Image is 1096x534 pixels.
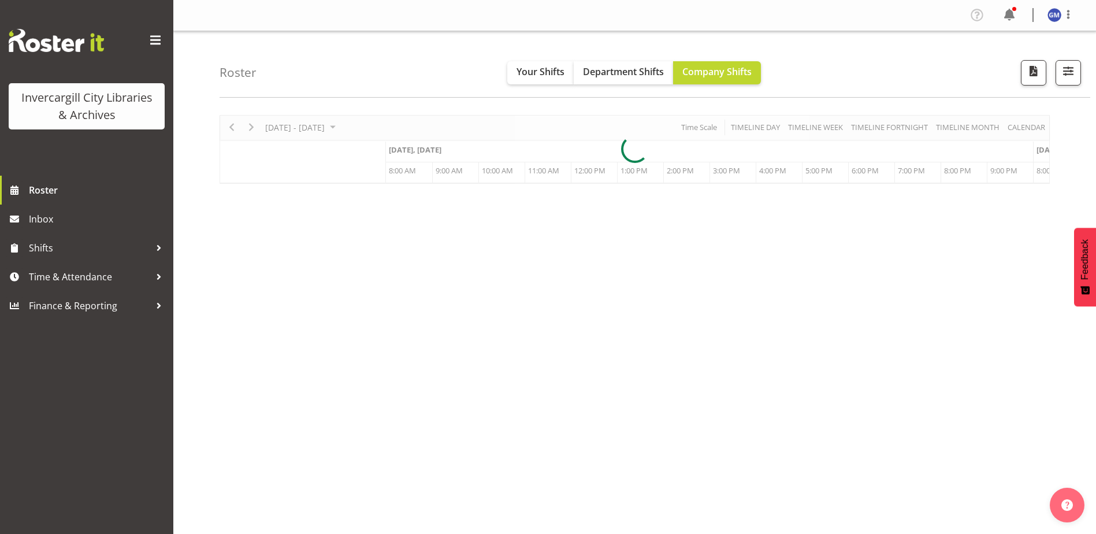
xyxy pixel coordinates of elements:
[574,61,673,84] button: Department Shifts
[1047,8,1061,22] img: gabriel-mckay-smith11662.jpg
[29,297,150,314] span: Finance & Reporting
[1074,228,1096,306] button: Feedback - Show survey
[1021,60,1046,86] button: Download a PDF of the roster according to the set date range.
[1056,60,1081,86] button: Filter Shifts
[9,29,104,52] img: Rosterit website logo
[220,66,257,79] h4: Roster
[507,61,574,84] button: Your Shifts
[673,61,761,84] button: Company Shifts
[682,65,752,78] span: Company Shifts
[517,65,564,78] span: Your Shifts
[29,239,150,257] span: Shifts
[20,89,153,124] div: Invercargill City Libraries & Archives
[1061,499,1073,511] img: help-xxl-2.png
[583,65,664,78] span: Department Shifts
[29,268,150,285] span: Time & Attendance
[29,181,168,199] span: Roster
[1080,239,1090,280] span: Feedback
[29,210,168,228] span: Inbox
